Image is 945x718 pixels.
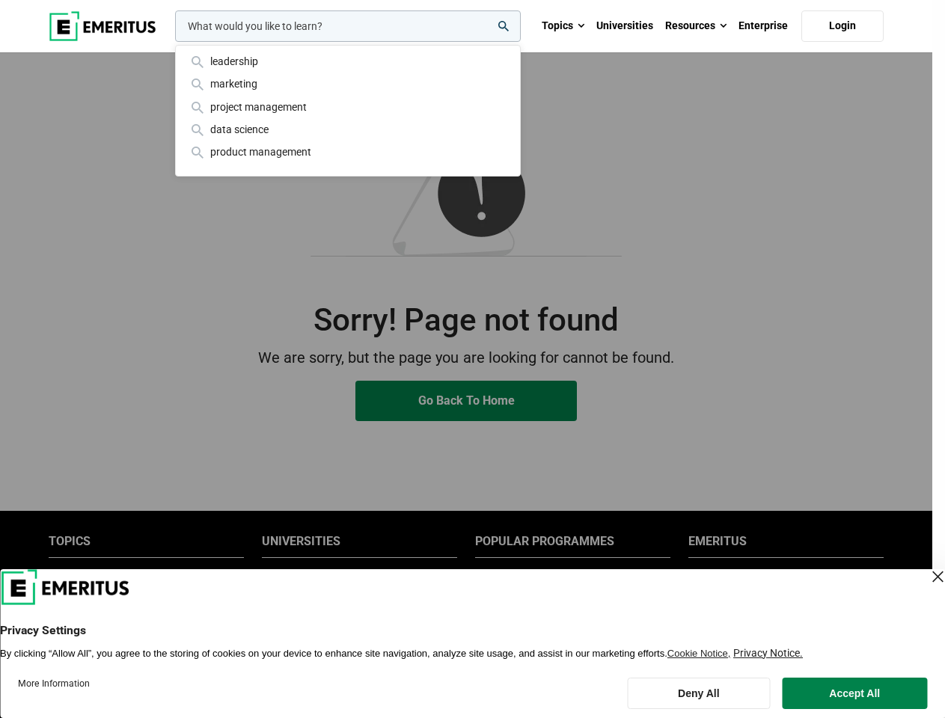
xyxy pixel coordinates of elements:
[188,99,508,115] div: project management
[801,10,884,42] a: Login
[188,53,508,70] div: leadership
[175,10,521,42] input: woocommerce-product-search-field-0
[188,144,508,160] div: product management
[188,76,508,92] div: marketing
[188,121,508,138] div: data science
